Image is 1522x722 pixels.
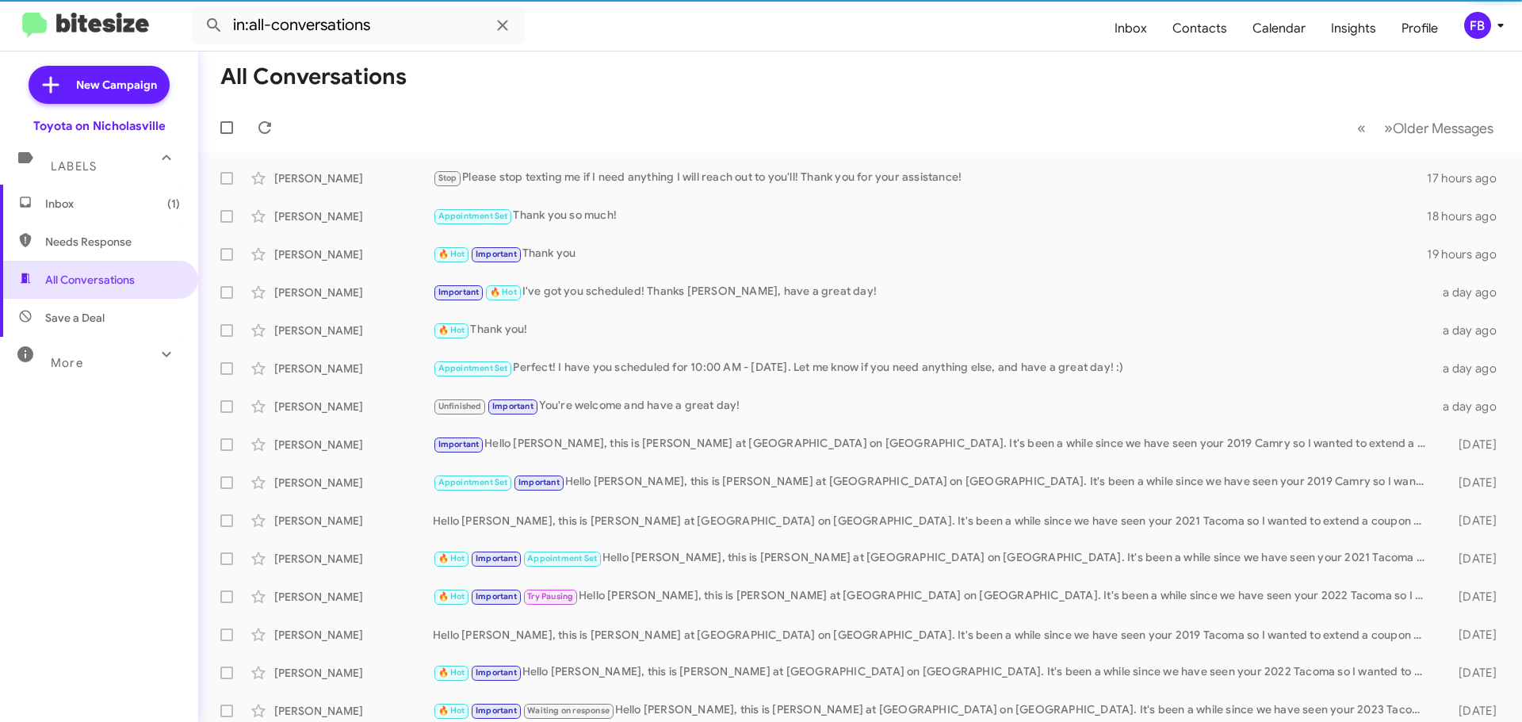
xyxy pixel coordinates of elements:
[1384,118,1393,138] span: »
[1433,551,1509,567] div: [DATE]
[476,705,517,716] span: Important
[1433,361,1509,376] div: a day ago
[438,705,465,716] span: 🔥 Hot
[45,196,180,212] span: Inbox
[1393,120,1493,137] span: Older Messages
[476,667,517,678] span: Important
[1433,285,1509,300] div: a day ago
[1427,246,1509,262] div: 19 hours ago
[433,435,1433,453] div: Hello [PERSON_NAME], this is [PERSON_NAME] at [GEOGRAPHIC_DATA] on [GEOGRAPHIC_DATA]. It's been a...
[476,553,517,563] span: Important
[438,477,508,487] span: Appointment Set
[438,401,482,411] span: Unfinished
[438,287,480,297] span: Important
[433,473,1433,491] div: Hello [PERSON_NAME], this is [PERSON_NAME] at [GEOGRAPHIC_DATA] on [GEOGRAPHIC_DATA]. It's been a...
[433,549,1433,567] div: Hello [PERSON_NAME], this is [PERSON_NAME] at [GEOGRAPHIC_DATA] on [GEOGRAPHIC_DATA]. It's been a...
[433,359,1433,377] div: Perfect! I have you scheduled for 10:00 AM - [DATE]. Let me know if you need anything else, and h...
[274,208,433,224] div: [PERSON_NAME]
[1427,208,1509,224] div: 18 hours ago
[476,591,517,602] span: Important
[1348,112,1503,144] nav: Page navigation example
[274,361,433,376] div: [PERSON_NAME]
[433,397,1433,415] div: You're welcome and have a great day!
[220,64,407,90] h1: All Conversations
[438,591,465,602] span: 🔥 Hot
[433,513,1433,529] div: Hello [PERSON_NAME], this is [PERSON_NAME] at [GEOGRAPHIC_DATA] on [GEOGRAPHIC_DATA]. It's been a...
[438,249,465,259] span: 🔥 Hot
[274,170,433,186] div: [PERSON_NAME]
[1464,12,1491,39] div: FB
[433,321,1433,339] div: Thank you!
[1433,437,1509,453] div: [DATE]
[527,591,573,602] span: Try Pausing
[476,249,517,259] span: Important
[1433,665,1509,681] div: [DATE]
[433,245,1427,263] div: Thank you
[1433,475,1509,491] div: [DATE]
[433,663,1433,682] div: Hello [PERSON_NAME], this is [PERSON_NAME] at [GEOGRAPHIC_DATA] on [GEOGRAPHIC_DATA]. It's been a...
[33,118,166,134] div: Toyota on Nicholasville
[433,587,1433,605] div: Hello [PERSON_NAME], this is [PERSON_NAME] at [GEOGRAPHIC_DATA] on [GEOGRAPHIC_DATA]. It's been a...
[274,665,433,681] div: [PERSON_NAME]
[1240,6,1318,52] a: Calendar
[76,77,157,93] span: New Campaign
[51,356,83,370] span: More
[45,310,105,326] span: Save a Deal
[527,705,610,716] span: Waiting on response
[274,246,433,262] div: [PERSON_NAME]
[274,551,433,567] div: [PERSON_NAME]
[433,283,1433,301] div: I've got you scheduled! Thanks [PERSON_NAME], have a great day!
[1389,6,1451,52] a: Profile
[51,159,97,174] span: Labels
[438,553,465,563] span: 🔥 Hot
[433,701,1433,720] div: Hello [PERSON_NAME], this is [PERSON_NAME] at [GEOGRAPHIC_DATA] on [GEOGRAPHIC_DATA]. It's been a...
[1433,399,1509,414] div: a day ago
[45,272,135,288] span: All Conversations
[1433,627,1509,643] div: [DATE]
[438,667,465,678] span: 🔥 Hot
[45,234,180,250] span: Needs Response
[274,589,433,605] div: [PERSON_NAME]
[274,399,433,414] div: [PERSON_NAME]
[1433,703,1509,719] div: [DATE]
[192,6,525,44] input: Search
[274,323,433,338] div: [PERSON_NAME]
[274,703,433,719] div: [PERSON_NAME]
[518,477,560,487] span: Important
[433,169,1427,187] div: Please stop texting me if I need anything I will reach out to you'll! Thank you for your assistance!
[274,475,433,491] div: [PERSON_NAME]
[438,325,465,335] span: 🔥 Hot
[274,437,433,453] div: [PERSON_NAME]
[1433,589,1509,605] div: [DATE]
[438,439,480,449] span: Important
[438,211,508,221] span: Appointment Set
[1375,112,1503,144] button: Next
[167,196,180,212] span: (1)
[492,401,533,411] span: Important
[1433,323,1509,338] div: a day ago
[29,66,170,104] a: New Campaign
[1102,6,1160,52] a: Inbox
[1451,12,1505,39] button: FB
[438,173,457,183] span: Stop
[1427,170,1509,186] div: 17 hours ago
[1160,6,1240,52] a: Contacts
[490,287,517,297] span: 🔥 Hot
[433,207,1427,225] div: Thank you so much!
[438,363,508,373] span: Appointment Set
[1433,513,1509,529] div: [DATE]
[527,553,597,563] span: Appointment Set
[274,285,433,300] div: [PERSON_NAME]
[433,627,1433,643] div: Hello [PERSON_NAME], this is [PERSON_NAME] at [GEOGRAPHIC_DATA] on [GEOGRAPHIC_DATA]. It's been a...
[1357,118,1366,138] span: «
[1318,6,1389,52] a: Insights
[274,513,433,529] div: [PERSON_NAME]
[1348,112,1375,144] button: Previous
[274,627,433,643] div: [PERSON_NAME]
